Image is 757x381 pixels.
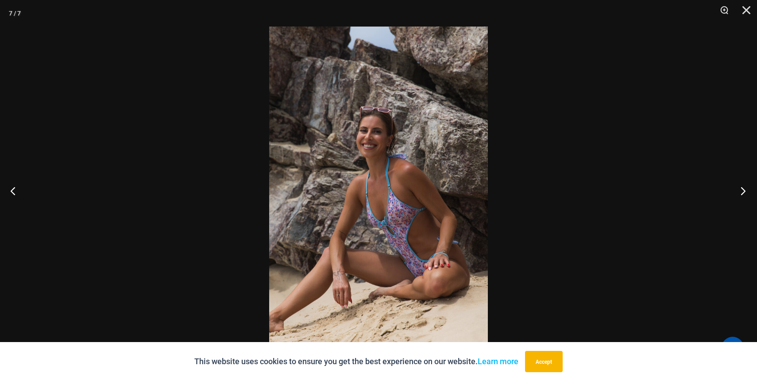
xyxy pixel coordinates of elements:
a: Learn more [478,357,518,366]
div: 7 / 7 [9,7,21,20]
p: This website uses cookies to ensure you get the best experience on our website. [194,355,518,368]
button: Next [724,169,757,213]
img: Havana Club Fireworks 820 One Piece Monokini 06 [269,27,488,354]
button: Accept [525,351,563,372]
